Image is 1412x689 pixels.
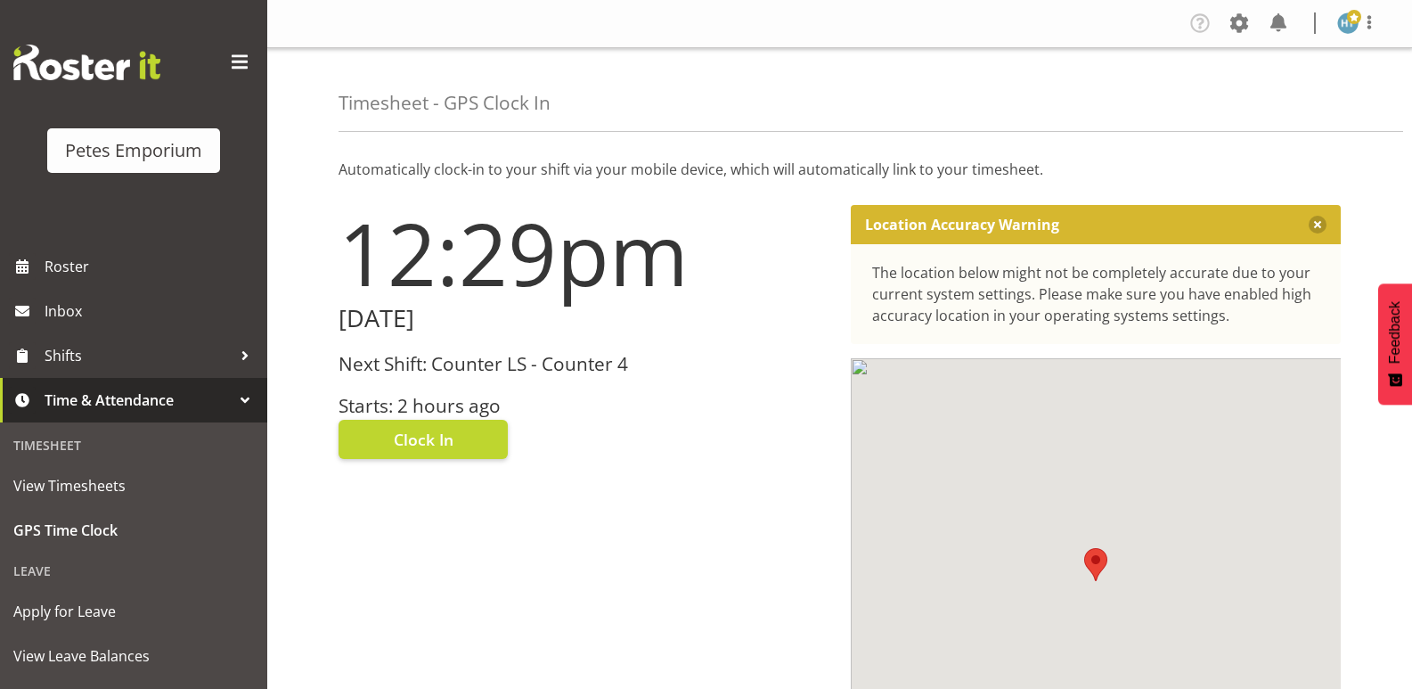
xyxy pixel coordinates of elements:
[13,45,160,80] img: Rosterit website logo
[339,396,829,416] h3: Starts: 2 hours ago
[4,427,263,463] div: Timesheet
[1378,283,1412,405] button: Feedback - Show survey
[872,262,1320,326] div: The location below might not be completely accurate due to your current system settings. Please m...
[45,387,232,414] span: Time & Attendance
[4,508,263,553] a: GPS Time Clock
[45,253,258,280] span: Roster
[1309,216,1326,234] button: Close message
[1337,12,1359,34] img: helena-tomlin701.jpg
[339,205,829,301] h1: 12:29pm
[4,553,263,589] div: Leave
[4,589,263,634] a: Apply for Leave
[339,420,508,459] button: Clock In
[339,305,829,332] h2: [DATE]
[13,517,254,544] span: GPS Time Clock
[45,298,258,324] span: Inbox
[339,93,551,113] h4: Timesheet - GPS Clock In
[394,428,453,451] span: Clock In
[4,463,263,508] a: View Timesheets
[1387,301,1403,364] span: Feedback
[339,159,1341,180] p: Automatically clock-in to your shift via your mobile device, which will automatically link to you...
[45,342,232,369] span: Shifts
[13,598,254,625] span: Apply for Leave
[65,137,202,164] div: Petes Emporium
[4,634,263,678] a: View Leave Balances
[13,472,254,499] span: View Timesheets
[865,216,1059,234] p: Location Accuracy Warning
[339,354,829,374] h3: Next Shift: Counter LS - Counter 4
[13,643,254,669] span: View Leave Balances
